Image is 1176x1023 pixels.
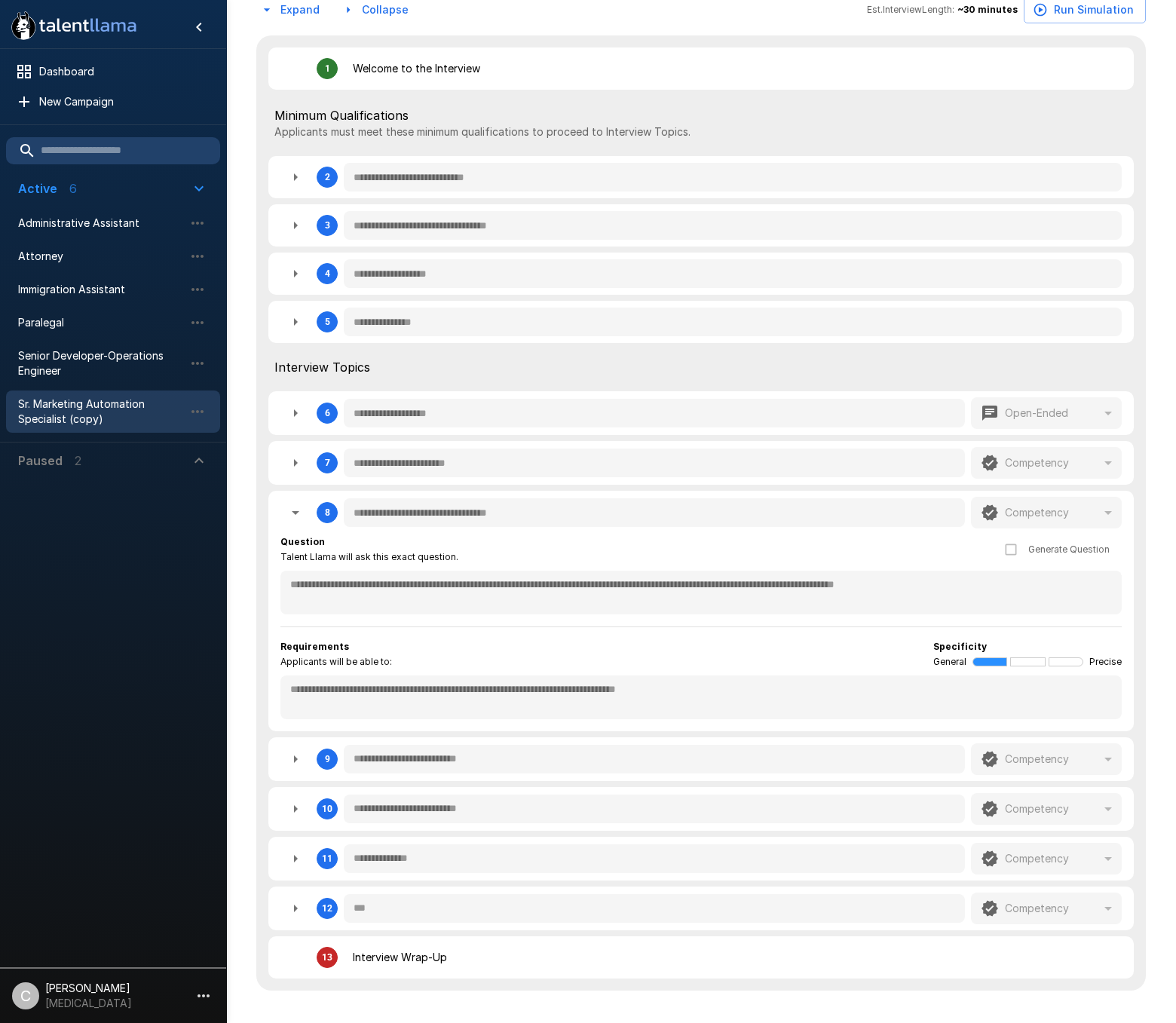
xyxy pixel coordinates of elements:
div: 5 [268,301,1134,343]
p: Applicants must meet these minimum qualifications to proceed to Interview Topics. [274,124,1128,139]
div: 9 [268,737,1134,781]
p: Interview Wrap-Up [353,950,447,965]
span: Est. Interview Length: [867,2,954,17]
div: 13 [322,952,332,963]
div: 7 [268,441,1134,485]
p: Competency [1005,752,1069,767]
div: 7 [325,458,330,468]
div: 4 [325,268,330,279]
p: Competency [1005,455,1069,470]
b: Specificity [933,641,987,652]
p: Competency [1005,505,1069,520]
div: 9 [325,754,330,764]
div: 12 [268,887,1134,930]
div: 8 [325,507,330,518]
div: 12 [322,903,332,914]
div: 4 [268,253,1134,295]
b: Requirements [280,641,349,652]
p: Competency [1005,901,1069,916]
span: Minimum Qualifications [274,106,1128,124]
p: Welcome to the Interview [353,61,480,76]
b: Question [280,536,325,547]
div: 11 [268,837,1134,881]
div: 10 [268,787,1134,831]
b: ~ 30 minutes [957,4,1018,15]
div: 2 [325,172,330,182]
div: 2 [268,156,1134,198]
span: Generate Question [1028,542,1110,557]
div: 6 [325,408,330,418]
span: Interview Topics [274,358,1128,376]
span: Precise [1089,654,1122,669]
p: Open-Ended [1005,406,1068,421]
div: 1 [325,63,330,74]
div: 5 [325,317,330,327]
div: 11 [322,853,332,864]
span: General [933,654,966,669]
div: 3 [325,220,330,231]
span: Talent Llama will ask this exact question. [280,550,458,565]
p: Competency [1005,851,1069,866]
div: 6 [268,391,1134,435]
div: 10 [322,804,332,814]
div: 3 [268,204,1134,247]
span: Applicants will be able to: [280,654,392,669]
p: Competency [1005,801,1069,816]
